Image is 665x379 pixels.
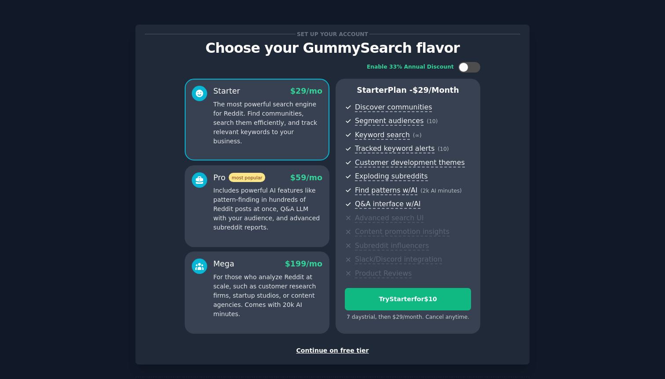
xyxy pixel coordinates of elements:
span: Set up your account [296,29,370,39]
span: Keyword search [355,131,410,140]
span: Advanced search UI [355,214,424,223]
button: TryStarterfor$10 [345,288,471,310]
div: 7 days trial, then $ 29 /month . Cancel anytime. [345,313,471,321]
span: Segment audiences [355,117,424,126]
div: Starter [213,86,240,97]
div: Mega [213,259,234,270]
div: Enable 33% Annual Discount [367,63,454,71]
span: $ 29 /month [413,86,459,95]
p: Includes powerful AI features like pattern-finding in hundreds of Reddit posts at once, Q&A LLM w... [213,186,322,232]
span: Slack/Discord integration [355,255,442,264]
p: Choose your GummySearch flavor [145,40,520,56]
div: Try Starter for $10 [345,295,471,304]
span: $ 29 /mo [290,87,322,95]
span: Exploding subreddits [355,172,427,181]
span: ( 10 ) [427,118,438,124]
p: For those who analyze Reddit at scale, such as customer research firms, startup studios, or conte... [213,273,322,319]
span: Customer development themes [355,158,465,168]
span: $ 199 /mo [285,259,322,268]
p: Starter Plan - [345,85,471,96]
span: Tracked keyword alerts [355,144,435,153]
span: Content promotion insights [355,227,449,237]
span: Q&A interface w/AI [355,200,420,209]
div: Continue on free tier [145,346,520,355]
span: ( ∞ ) [413,132,422,138]
span: $ 59 /mo [290,173,322,182]
span: Discover communities [355,103,432,112]
span: ( 10 ) [438,146,449,152]
p: The most powerful search engine for Reddit. Find communities, search them efficiently, and track ... [213,100,322,146]
span: ( 2k AI minutes ) [420,188,462,194]
span: most popular [229,173,266,182]
div: Pro [213,172,265,183]
span: Subreddit influencers [355,241,429,251]
span: Find patterns w/AI [355,186,417,195]
span: Product Reviews [355,269,412,278]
